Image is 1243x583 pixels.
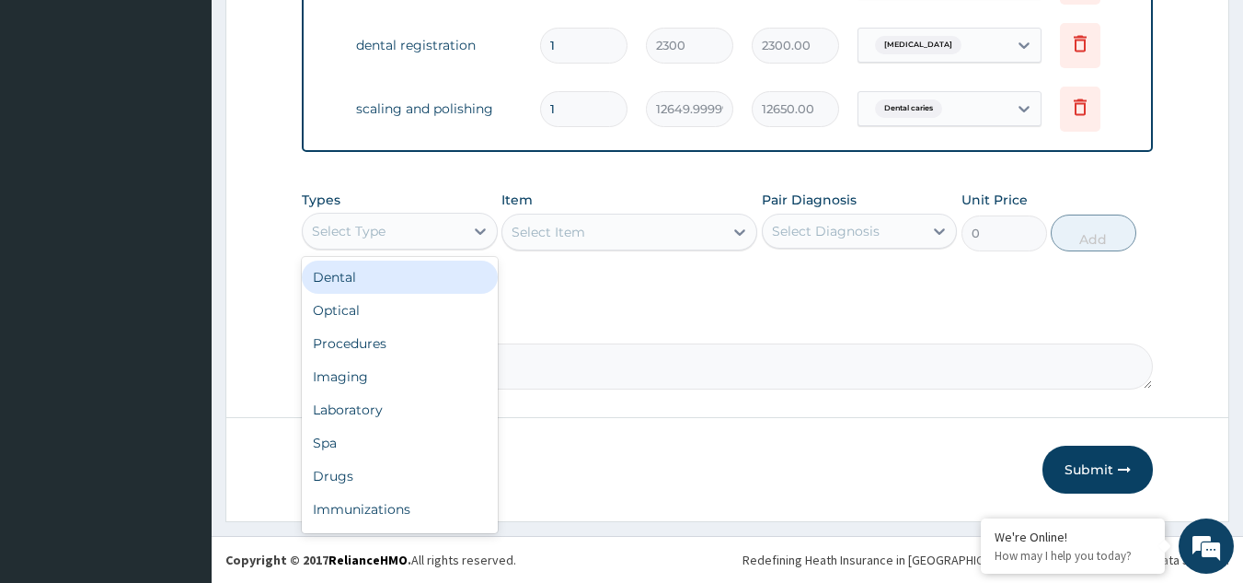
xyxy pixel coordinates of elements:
div: Optical [302,294,498,327]
div: Spa [302,426,498,460]
button: Submit [1042,446,1153,494]
div: Minimize live chat window [302,9,346,53]
label: Comment [302,318,1154,333]
label: Unit Price [961,191,1028,209]
span: [MEDICAL_DATA] [875,36,961,54]
a: RelianceHMO [328,552,408,568]
img: d_794563401_company_1708531726252_794563401 [34,92,75,138]
div: We're Online! [995,529,1151,545]
div: Imaging [302,360,498,393]
div: Dental [302,261,498,294]
td: dental registration [347,27,531,64]
div: Immunizations [302,493,498,526]
div: Drugs [302,460,498,493]
button: Add [1051,215,1136,251]
div: Select Type [312,222,386,240]
footer: All rights reserved. [212,536,1243,583]
label: Item [501,191,533,209]
span: We're online! [107,174,254,360]
div: Select Diagnosis [772,222,880,240]
div: Others [302,526,498,559]
label: Pair Diagnosis [762,191,857,209]
div: Laboratory [302,393,498,426]
div: Procedures [302,327,498,360]
strong: Copyright © 2017 . [225,552,411,568]
p: How may I help you today? [995,548,1151,564]
div: Redefining Heath Insurance in [GEOGRAPHIC_DATA] using Telemedicine and Data Science! [742,551,1229,569]
textarea: Type your message and hit 'Enter' [9,388,351,452]
div: Chat with us now [96,103,309,127]
td: scaling and polishing [347,90,531,127]
span: Dental caries [875,99,942,118]
label: Types [302,192,340,208]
